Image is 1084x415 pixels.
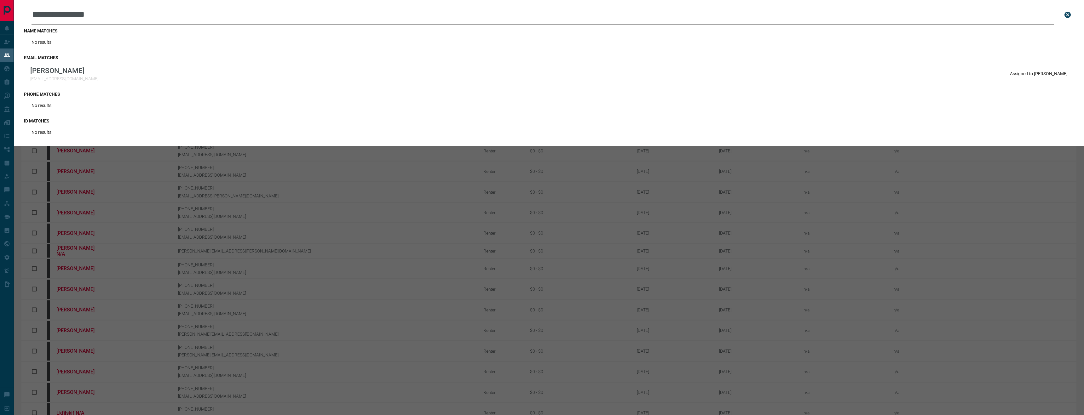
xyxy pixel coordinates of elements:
[1010,71,1068,76] p: Assigned to [PERSON_NAME]
[32,40,53,45] p: No results.
[24,28,1074,33] h3: name matches
[32,130,53,135] p: No results.
[30,66,98,75] p: [PERSON_NAME]
[1061,9,1074,21] button: close search bar
[24,92,1074,97] h3: phone matches
[24,118,1074,123] h3: id matches
[32,103,53,108] p: No results.
[24,55,1074,60] h3: email matches
[30,76,98,81] p: [EMAIL_ADDRESS][DOMAIN_NAME]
